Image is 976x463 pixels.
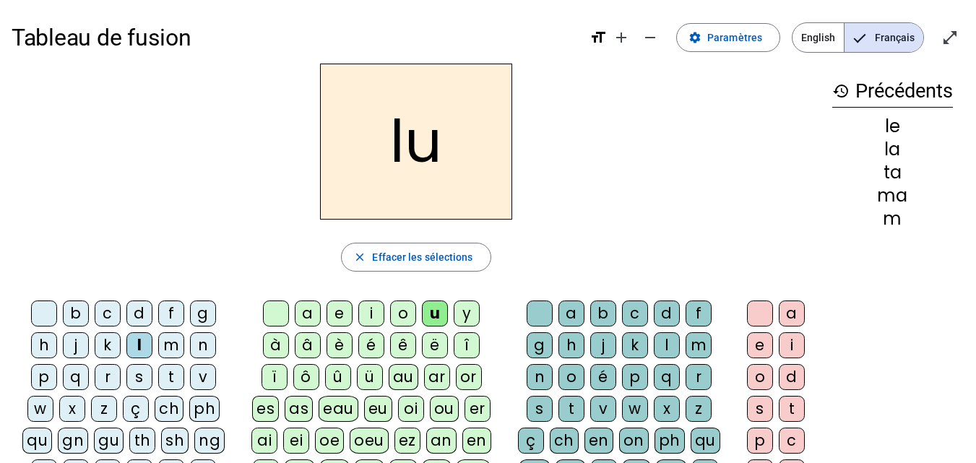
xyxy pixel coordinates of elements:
[422,332,448,358] div: ë
[59,396,85,422] div: x
[688,31,701,44] mat-icon: settings
[454,332,480,358] div: î
[389,364,418,390] div: au
[590,396,616,422] div: v
[424,364,450,390] div: ar
[832,164,953,181] div: ta
[590,364,616,390] div: é
[364,396,392,422] div: eu
[636,23,665,52] button: Diminuer la taille de la police
[12,14,578,61] h1: Tableau de fusion
[779,396,805,422] div: t
[558,332,584,358] div: h
[456,364,482,390] div: or
[590,300,616,326] div: b
[622,300,648,326] div: c
[31,332,57,358] div: h
[584,428,613,454] div: en
[832,187,953,204] div: ma
[358,300,384,326] div: i
[22,428,52,454] div: qu
[126,364,152,390] div: s
[295,332,321,358] div: â
[465,396,491,422] div: er
[558,364,584,390] div: o
[95,300,121,326] div: c
[158,300,184,326] div: f
[832,141,953,158] div: la
[462,428,491,454] div: en
[262,364,288,390] div: ï
[654,364,680,390] div: q
[622,332,648,358] div: k
[707,29,762,46] span: Paramètres
[325,364,351,390] div: û
[94,428,124,454] div: gu
[654,300,680,326] div: d
[283,428,309,454] div: ei
[832,118,953,135] div: le
[527,396,553,422] div: s
[422,300,448,326] div: u
[95,332,121,358] div: k
[691,428,720,454] div: qu
[91,396,117,422] div: z
[358,332,384,358] div: é
[607,23,636,52] button: Augmenter la taille de la police
[779,428,805,454] div: c
[527,364,553,390] div: n
[779,364,805,390] div: d
[341,243,491,272] button: Effacer les sélections
[655,428,685,454] div: ph
[58,428,88,454] div: gn
[63,300,89,326] div: b
[251,428,277,454] div: ai
[123,396,149,422] div: ç
[126,332,152,358] div: l
[372,248,472,266] span: Effacer les sélections
[194,428,225,454] div: ng
[327,332,353,358] div: è
[430,396,459,422] div: ou
[315,428,344,454] div: oe
[686,364,712,390] div: r
[190,364,216,390] div: v
[622,364,648,390] div: p
[357,364,383,390] div: ü
[252,396,279,422] div: es
[190,332,216,358] div: n
[426,428,457,454] div: an
[398,396,424,422] div: oi
[390,300,416,326] div: o
[792,22,924,53] mat-button-toggle-group: Language selection
[642,29,659,46] mat-icon: remove
[558,396,584,422] div: t
[779,300,805,326] div: a
[686,300,712,326] div: f
[63,332,89,358] div: j
[189,396,220,422] div: ph
[353,251,366,264] mat-icon: close
[845,23,923,52] span: Français
[31,364,57,390] div: p
[161,428,189,454] div: sh
[327,300,353,326] div: e
[454,300,480,326] div: y
[619,428,649,454] div: on
[158,332,184,358] div: m
[622,396,648,422] div: w
[390,332,416,358] div: ê
[527,332,553,358] div: g
[590,332,616,358] div: j
[320,64,512,220] h2: lu
[654,396,680,422] div: x
[190,300,216,326] div: g
[295,300,321,326] div: a
[63,364,89,390] div: q
[779,332,805,358] div: i
[558,300,584,326] div: a
[518,428,544,454] div: ç
[936,23,964,52] button: Entrer en plein écran
[686,396,712,422] div: z
[941,29,959,46] mat-icon: open_in_full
